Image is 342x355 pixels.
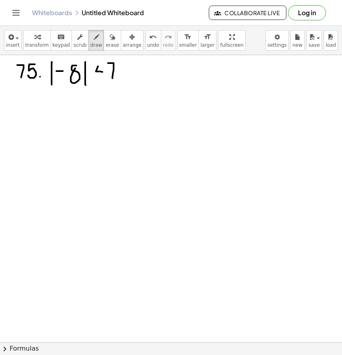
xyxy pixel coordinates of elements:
[6,42,20,48] span: insert
[161,30,176,51] button: redoredo
[164,32,172,42] i: redo
[200,42,214,48] span: larger
[123,42,142,48] span: arrange
[72,30,89,51] button: scrub
[326,42,336,48] span: load
[220,42,243,48] span: fullscreen
[184,32,192,42] i: format_size
[308,42,320,48] span: save
[218,30,245,51] button: fullscreen
[23,30,51,51] button: transform
[52,42,70,48] span: keypad
[292,42,302,48] span: new
[288,5,326,20] button: Log in
[147,42,159,48] span: undo
[10,6,22,19] button: Toggle navigation
[74,42,87,48] span: scrub
[216,9,280,16] span: Collaborate Live
[306,30,322,51] button: save
[324,30,338,51] button: load
[104,30,121,51] button: erase
[4,30,22,51] button: insert
[106,42,119,48] span: erase
[268,42,287,48] span: settings
[177,30,199,51] button: format_sizesmaller
[88,30,104,51] button: draw
[57,32,65,42] i: keyboard
[198,30,216,51] button: format_sizelarger
[90,42,102,48] span: draw
[204,32,211,42] i: format_size
[25,42,49,48] span: transform
[163,42,174,48] span: redo
[149,32,157,42] i: undo
[209,6,286,20] button: Collaborate Live
[50,30,72,51] button: keyboardkeypad
[32,9,72,17] a: Whiteboards
[145,30,161,51] button: undoundo
[179,42,197,48] span: smaller
[290,30,305,51] button: new
[121,30,144,51] button: arrange
[266,30,289,51] button: settings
